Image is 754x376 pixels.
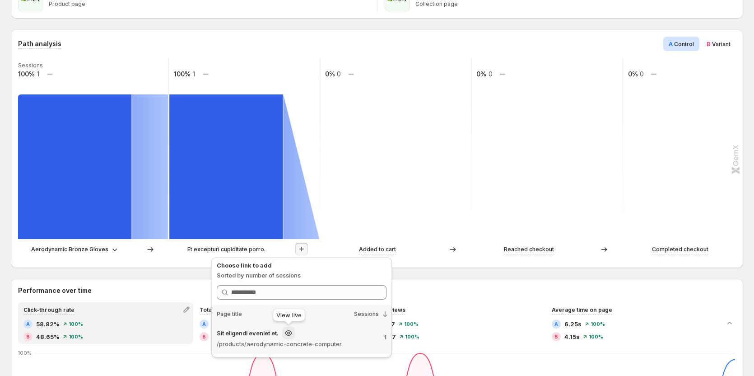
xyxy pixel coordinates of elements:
p: Et excepturi cupiditate porro. [187,245,265,254]
h2: A [26,321,30,327]
p: Choose link to add [217,261,386,270]
p: Collection page [415,0,736,8]
span: 100% [69,321,83,327]
p: 1 [364,334,386,341]
p: Reached checkout [504,245,554,254]
text: 100% [18,70,35,78]
span: Control [674,41,694,47]
span: 100% [69,334,83,339]
p: Added to cart [359,245,396,254]
span: Average time on page [552,306,612,313]
p: Product page [49,0,370,8]
text: 1 [193,70,195,78]
text: 0 [640,70,644,78]
span: B [707,40,711,47]
span: 58.82% [36,320,60,329]
h2: B [554,334,558,339]
button: Collapse chart [723,317,736,329]
span: 4.15s [564,332,580,341]
span: Page title [217,310,242,318]
span: 48.65% [36,332,60,341]
span: 100% [591,321,605,327]
text: 0% [628,70,638,78]
text: Sessions [18,62,43,69]
p: Sit eligendi eveniet et. [217,329,279,338]
span: 100% [404,321,419,327]
h2: Performance over time [18,286,736,295]
span: Click-through rate [23,306,74,313]
text: 0% [476,70,486,78]
h2: B [26,334,30,339]
span: Variant [712,41,731,47]
p: Aerodynamic Bronze Gloves [31,245,108,254]
text: 0 [489,70,493,78]
span: 6.25s [564,320,582,329]
h2: B [202,334,206,339]
text: 0% [325,70,335,78]
text: 0 [337,70,341,78]
span: 100% [589,334,603,339]
span: A [669,40,673,47]
p: Completed checkout [652,245,708,254]
text: 1 [37,70,39,78]
h2: A [554,321,558,327]
h2: A [202,321,206,327]
span: Sessions [354,310,379,318]
p: /products/aerodynamic-concrete-computer [217,339,357,348]
span: Total visitors [200,306,235,313]
text: 100% [18,350,32,356]
text: 100% [174,70,191,78]
p: Sorted by number of sessions [217,271,386,280]
span: 100% [405,334,419,339]
h3: Path analysis [18,39,61,48]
